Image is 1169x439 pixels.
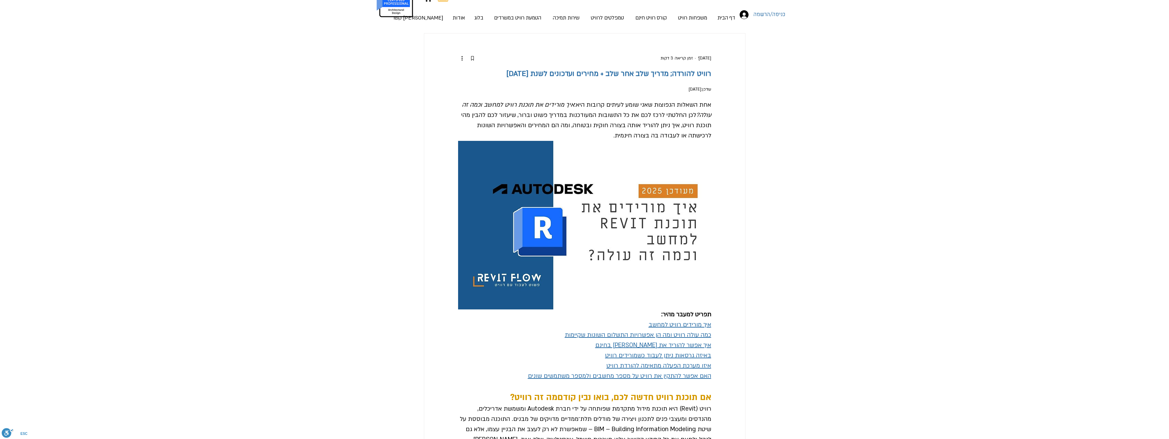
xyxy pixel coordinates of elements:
[633,8,670,27] p: קורס רוויט חינם
[420,8,448,22] a: [PERSON_NAME] קשר
[458,68,711,80] h1: רוויט להורדה; מדריך שלב אחר שלב + מחירים ועדכונים לשנת [DATE]
[673,8,713,22] a: משפחות רוויט
[715,8,738,27] p: דף הבית
[574,101,711,109] span: אחת השאלות הנפוצות שאני שומע לעיתים קרובות היא:
[470,8,488,22] a: בלוג
[675,8,710,27] p: משפחות רוויט
[547,8,585,22] a: שירות תמיכה
[565,331,711,339] a: כמה עולה רוויט ומה הן אפשרויות התשלום השונות שקיימות
[713,8,740,22] a: דף הבית
[735,8,766,21] button: כניסה/הרשמה
[550,8,582,27] p: שירות תמיכה
[488,8,547,22] a: הטמעת רוויט במשרדים
[661,55,693,61] span: זמן קריאה 3 דקות
[416,8,740,22] nav: אתר
[689,87,701,92] span: 18 ביולי
[661,310,711,318] span: תפריט למעבר מהיר:
[588,8,627,27] p: טמפלטים לרוויט
[510,392,557,403] span: מה זה רוויט?
[448,8,470,22] a: אודות
[698,55,711,61] span: 6 באפר׳
[460,101,711,119] span: איך מורידים את תוכנת רוויט למחשב וכמה זה עולה?
[595,341,711,349] a: איך אפשר להוריד את [PERSON_NAME] בחינם
[458,54,466,62] button: פעולות נוספות
[649,321,711,329] a: איך מורידים רוויט למחשב
[458,141,711,309] img: רוויט להורדה כמה עולה רוויט
[528,372,711,380] a: האם אפשר להתקין את רוויט על מספר מחשבים ולמספר משתמשים שונים
[557,392,711,403] span: אם תוכנת רוויט חדשה לכם, בואו נבין קודם
[607,362,711,370] a: איזו מערכת הפעלה מתאימה להורדת רוויט
[605,351,711,359] a: באיזה גרסאות ניתן לעבוד כשמורידים רוויט
[585,8,629,22] a: טמפלטים לרוויט
[390,8,446,27] p: [PERSON_NAME] קשר
[629,8,673,22] a: קורס רוויט חינם
[458,86,711,93] p: עודכן:
[491,8,544,27] p: הטמעת רוויט במשרדים
[471,8,486,27] p: בלוג
[450,8,468,27] p: אודות
[459,111,711,139] span: לכן החלטתי לרכז לכם את כל התשובות המעודכנות במדריך פשוט וברור, שיעזור לכם להבין מהי תוכנת רוויט, ...
[751,10,788,19] span: כניסה/הרשמה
